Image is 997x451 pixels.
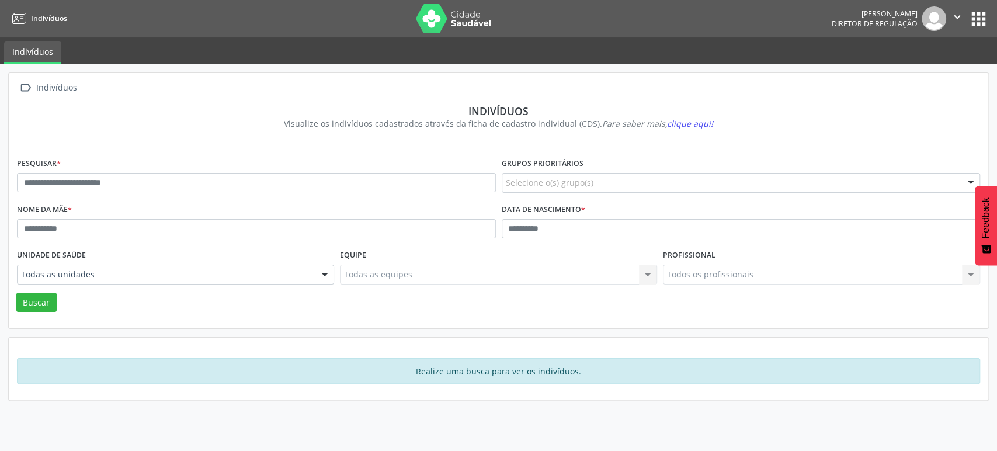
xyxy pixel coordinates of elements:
label: Profissional [663,247,715,265]
span: Feedback [981,197,991,238]
span: Todas as unidades [21,269,310,280]
button: apps [968,9,989,29]
a: Indivíduos [8,9,67,28]
i:  [951,11,964,23]
a:  Indivíduos [17,79,79,96]
span: Diretor de regulação [832,19,918,29]
label: Nome da mãe [17,201,72,219]
label: Data de nascimento [502,201,585,219]
label: Equipe [340,247,366,265]
label: Grupos prioritários [502,155,583,173]
img: img [922,6,946,31]
span: Indivíduos [31,13,67,23]
div: Indivíduos [25,105,972,117]
button: Buscar [16,293,57,313]
button: Feedback - Mostrar pesquisa [975,186,997,265]
a: Indivíduos [4,41,61,64]
div: Visualize os indivíduos cadastrados através da ficha de cadastro individual (CDS). [25,117,972,130]
div: [PERSON_NAME] [832,9,918,19]
i:  [17,79,34,96]
button:  [946,6,968,31]
span: Selecione o(s) grupo(s) [506,176,593,189]
label: Unidade de saúde [17,247,86,265]
div: Indivíduos [34,79,79,96]
label: Pesquisar [17,155,61,173]
i: Para saber mais, [602,118,713,129]
div: Realize uma busca para ver os indivíduos. [17,358,980,384]
span: clique aqui! [667,118,713,129]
